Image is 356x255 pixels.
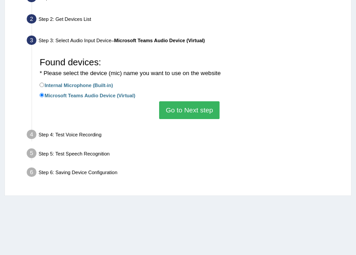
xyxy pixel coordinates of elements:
input: Internal Microphone (Built-in) [40,83,44,88]
div: Step 6: Saving Device Configuration [24,165,348,182]
small: * Please select the device (mic) name you want to use on the website [40,70,220,76]
div: Step 5: Test Speech Recognition [24,146,348,163]
b: Microsoft Teams Audio Device (Virtual) [114,38,205,43]
span: – [112,38,205,43]
div: Step 3: Select Audio Input Device [24,33,348,50]
h3: Found devices: [40,57,339,77]
label: Microsoft Teams Audio Device (Virtual) [40,91,135,100]
input: Microsoft Teams Audio Device (Virtual) [40,93,44,98]
div: Step 2: Get Devices List [24,12,348,28]
label: Internal Microphone (Built-in) [40,81,113,89]
div: Step 4: Test Voice Recording [24,127,348,144]
button: Go to Next step [159,101,219,119]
